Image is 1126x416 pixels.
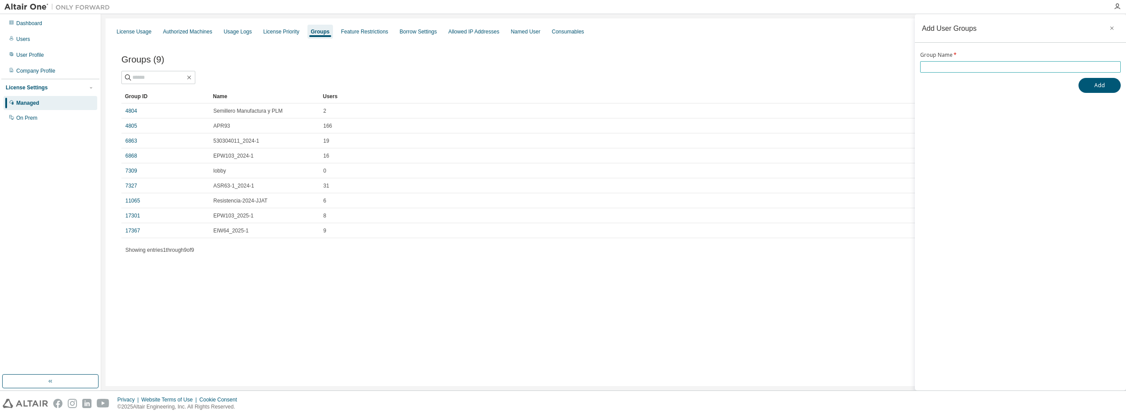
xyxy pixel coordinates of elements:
[6,84,48,91] div: License Settings
[323,107,326,114] span: 2
[16,114,37,121] div: On Prem
[213,89,316,103] div: Name
[341,28,388,35] div: Feature Restrictions
[213,107,282,114] span: Semillero Manufactura y PLM
[323,152,329,159] span: 16
[263,28,300,35] div: License Priority
[400,28,437,35] div: Borrow Settings
[511,28,540,35] div: Named User
[323,197,326,204] span: 6
[213,212,253,219] span: EPW103_2025-1
[323,212,326,219] span: 8
[53,399,62,408] img: facebook.svg
[125,167,137,174] a: 7309
[82,399,91,408] img: linkedin.svg
[125,197,140,204] a: 11065
[16,67,55,74] div: Company Profile
[125,89,206,103] div: Group ID
[163,28,212,35] div: Authorized Machines
[68,399,77,408] img: instagram.svg
[125,122,137,129] a: 4805
[213,167,226,174] span: lobby
[920,52,1121,59] label: Group Name
[125,212,140,219] a: 17301
[125,182,137,189] a: 7327
[922,25,976,32] div: Add User Groups
[16,52,44,59] div: User Profile
[213,197,267,204] span: Resistencia-2024-JJAT
[223,28,252,35] div: Usage Logs
[448,28,499,35] div: Allowed IP Addresses
[323,182,329,189] span: 31
[213,122,230,129] span: APR93
[117,403,242,411] p: © 2025 Altair Engineering, Inc. All Rights Reserved.
[97,399,110,408] img: youtube.svg
[125,137,137,144] a: 6863
[125,227,140,234] a: 17367
[121,55,164,65] span: Groups (9)
[311,28,330,35] div: Groups
[213,152,253,159] span: EPW103_2024-1
[3,399,48,408] img: altair_logo.svg
[16,36,30,43] div: Users
[141,396,199,403] div: Website Terms of Use
[213,137,259,144] span: 530304011_2024-1
[323,89,1081,103] div: Users
[16,99,39,107] div: Managed
[552,28,584,35] div: Consumables
[213,227,249,234] span: EIW64_2025-1
[125,107,137,114] a: 4804
[125,152,137,159] a: 6868
[323,167,326,174] span: 0
[4,3,114,11] img: Altair One
[117,396,141,403] div: Privacy
[1078,78,1121,93] button: Add
[323,122,332,129] span: 166
[16,20,42,27] div: Dashboard
[323,137,329,144] span: 19
[323,227,326,234] span: 9
[199,396,242,403] div: Cookie Consent
[213,182,254,189] span: ASR63-1_2024-1
[125,247,194,253] span: Showing entries 1 through 9 of 9
[117,28,151,35] div: License Usage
